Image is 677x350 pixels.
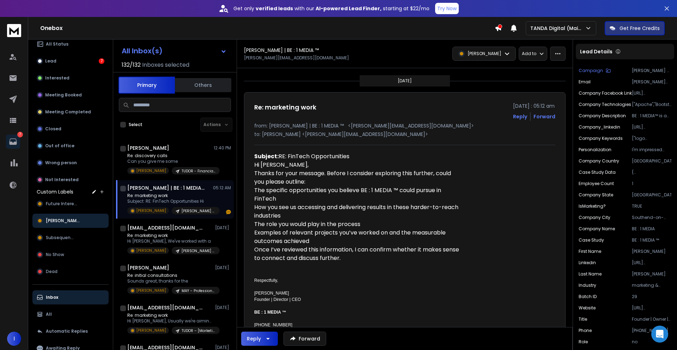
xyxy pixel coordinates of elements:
[579,316,587,322] p: title
[632,203,671,209] p: TRUE
[32,265,109,279] button: Dead
[46,269,57,274] span: Dead
[579,68,611,73] button: Campaign
[127,304,205,311] h1: [EMAIL_ADDRESS][DOMAIN_NAME]
[182,328,215,333] p: TUDOR – [Marketing] – [GEOGRAPHIC_DATA] – 11-200
[182,168,215,174] p: TUDOR - Financial Services | [GEOGRAPHIC_DATA]
[632,192,671,198] p: [GEOGRAPHIC_DATA]
[254,203,460,220] p: How you see us accessing and delivering results in these harder-to-reach industries
[215,265,231,271] p: [DATE]
[142,61,189,69] h3: Inboxes selected
[122,47,163,54] h1: All Inbox(s)
[32,197,109,211] button: Future Interest
[215,225,231,231] p: [DATE]
[45,143,74,149] p: Out of office
[579,124,620,130] p: company_linkedin
[533,113,555,120] div: Forward
[46,328,88,334] p: Automatic Replies
[214,145,231,151] p: 12:40 PM
[45,177,79,183] p: Not Interested
[45,160,77,166] p: Wrong person
[127,318,212,324] p: Hi [PERSON_NAME], Usually we're aiming to
[579,339,588,345] p: role
[579,158,619,164] p: Company Country
[122,61,141,69] span: 132 / 132
[579,305,596,311] p: website
[32,122,109,136] button: Closed
[254,220,460,229] p: The role you would play in the process
[579,136,623,141] p: Company Keywords
[32,324,109,338] button: Automatic Replies
[632,328,671,333] p: [PHONE_NUMBER]
[632,136,671,141] p: ["logo design","brand identity","marketing collateral","front end development","back end developm...
[118,77,175,94] button: Primary
[632,113,671,119] p: BE : 1 MEDIA™ is a full-service digital agency based in the [GEOGRAPHIC_DATA], specializing in we...
[513,102,555,109] p: [DATE] : 05:12 am
[579,271,602,277] p: Last Name
[182,248,215,254] p: [PERSON_NAME] – [Marketing] – [GEOGRAPHIC_DATA] – 1-10
[32,139,109,153] button: Out of office
[37,188,73,195] h3: Custom Labels
[46,235,76,241] span: Subsequence
[522,51,536,57] p: Add to
[136,288,166,293] p: [PERSON_NAME]
[32,231,109,245] button: Subsequence
[254,245,460,262] p: Once I’ve reviewed this information, I can confirm whether it makes sense to connect and discuss ...
[579,260,596,266] p: linkedin
[45,58,56,64] p: Lead
[45,109,91,115] p: Meeting Completed
[254,229,460,245] p: Examples of relevant projects you’ve worked on and the measurable outcomes achieved
[32,37,109,51] button: All Status
[127,264,169,271] h1: [PERSON_NAME]
[254,169,460,186] p: Thanks for your message. Before I consider exploring this further, could you please outline:
[513,113,527,120] button: Reply
[468,51,501,57] p: [PERSON_NAME]
[99,58,104,64] div: 7
[127,193,212,198] p: Re: marketing work
[579,192,613,198] p: Company State
[632,283,671,288] p: marketing & advertising
[254,161,460,169] p: Hi [PERSON_NAME],
[32,307,109,321] button: All
[241,332,278,346] button: Reply
[254,310,286,315] b: BE : 1 MEDIA ™
[127,198,212,204] p: Subject: RE: FinTech Opportunities Hi
[32,54,109,68] button: Lead7
[579,294,597,299] p: Batch ID
[32,156,109,170] button: Wrong person
[116,44,232,58] button: All Inbox(s)
[7,332,21,346] button: I
[579,68,603,73] p: Campaign
[129,122,142,127] label: Select
[435,3,459,14] button: Try Now
[127,184,205,191] h1: [PERSON_NAME] | BE : 1 MEDIA ™
[283,332,326,346] button: Forward
[45,75,69,81] p: Interested
[632,339,671,345] p: no
[254,122,555,129] p: from: [PERSON_NAME] | BE : 1 MEDIA ™ <[PERSON_NAME][EMAIL_ADDRESS][DOMAIN_NAME]>
[632,237,671,243] p: BE : 1 MEDIA ™
[46,252,64,257] span: No Show
[632,294,671,299] p: 29
[136,208,166,213] p: [PERSON_NAME]
[7,24,21,37] img: logo
[632,260,671,266] p: [URL][DOMAIN_NAME][PERSON_NAME][PERSON_NAME]
[579,226,615,232] p: Company Name
[46,312,52,317] p: All
[127,159,212,164] p: Can you give me some
[127,233,212,238] p: Re: marketing work
[579,79,591,85] p: Email
[579,90,632,96] p: Company Facebook Link
[175,77,231,93] button: Others
[46,201,78,207] span: Future Interest
[6,135,20,149] a: 7
[254,152,279,160] strong: Subject:
[254,102,316,112] h1: Re: marketing work
[46,41,68,47] p: All Status
[254,271,460,303] div: Respectfully, [PERSON_NAME] Founder | Director | CEO
[620,25,660,32] p: Get Free Credits
[127,224,205,231] h1: [EMAIL_ADDRESS][DOMAIN_NAME]
[127,153,212,159] p: Re: discovery calls
[244,55,349,61] p: [PERSON_NAME][EMAIL_ADDRESS][DOMAIN_NAME]
[213,185,231,191] p: 05:12 AM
